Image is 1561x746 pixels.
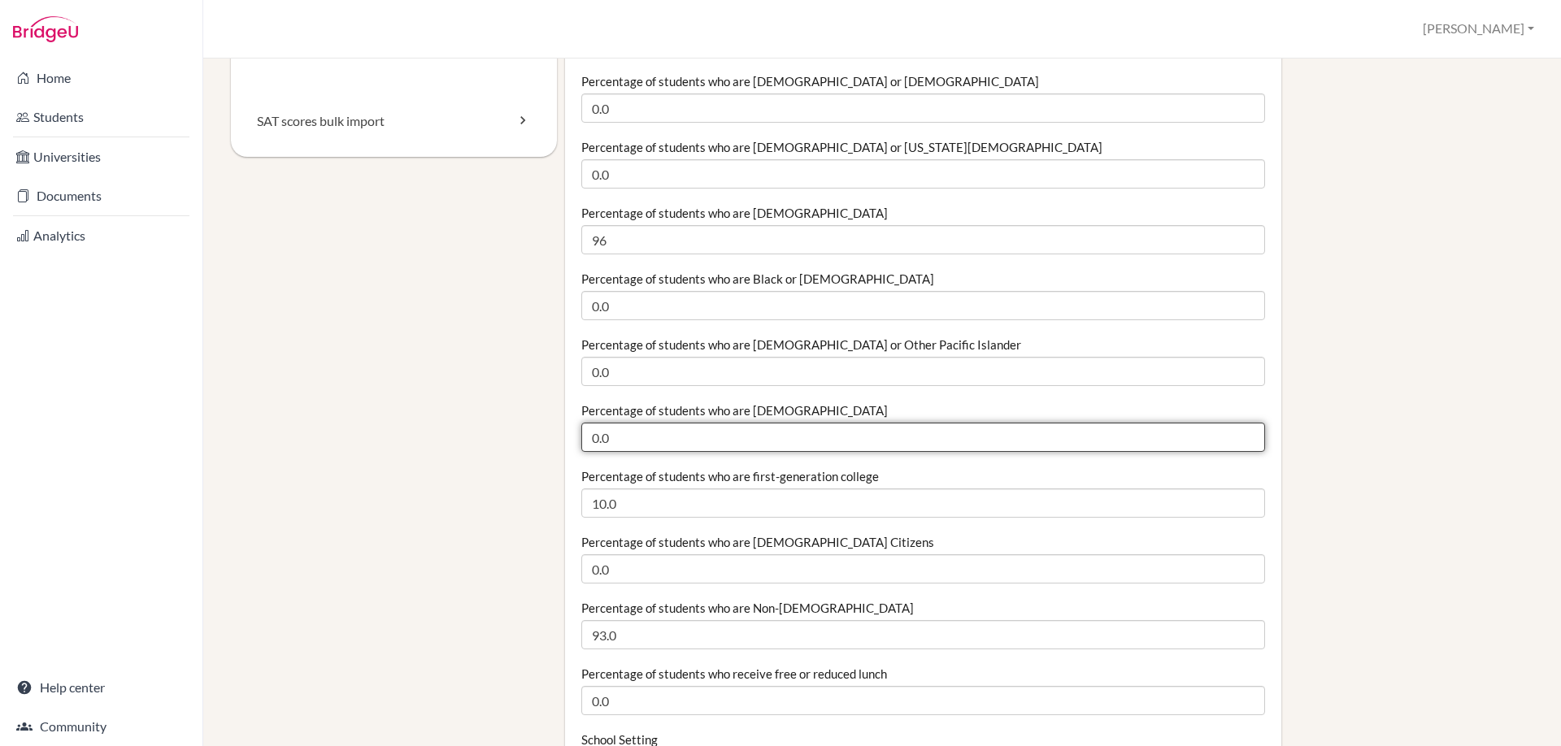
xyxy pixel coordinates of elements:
a: Help center [3,671,199,704]
label: Percentage of students who are [DEMOGRAPHIC_DATA] [581,205,888,221]
label: Percentage of students who are Non-[DEMOGRAPHIC_DATA] [581,600,914,616]
label: Percentage of students who are [DEMOGRAPHIC_DATA] or Other Pacific Islander [581,336,1021,353]
a: Community [3,710,199,743]
label: Percentage of students who are Black or [DEMOGRAPHIC_DATA] [581,271,934,287]
label: Percentage of students who receive free or reduced lunch [581,666,887,682]
a: Documents [3,180,199,212]
button: [PERSON_NAME] [1415,14,1541,44]
label: Percentage of students who are first-generation college [581,468,879,484]
a: Universities [3,141,199,173]
a: Analytics [3,219,199,252]
a: SAT scores bulk import [231,86,557,157]
label: Percentage of students who are [DEMOGRAPHIC_DATA] [581,402,888,419]
label: Percentage of students who are [DEMOGRAPHIC_DATA] or [US_STATE][DEMOGRAPHIC_DATA] [581,139,1102,155]
a: Students [3,101,199,133]
label: Percentage of students who are [DEMOGRAPHIC_DATA] Citizens [581,534,934,550]
label: Percentage of students who are [DEMOGRAPHIC_DATA] or [DEMOGRAPHIC_DATA] [581,73,1039,89]
a: Home [3,62,199,94]
img: Bridge-U [13,16,78,42]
